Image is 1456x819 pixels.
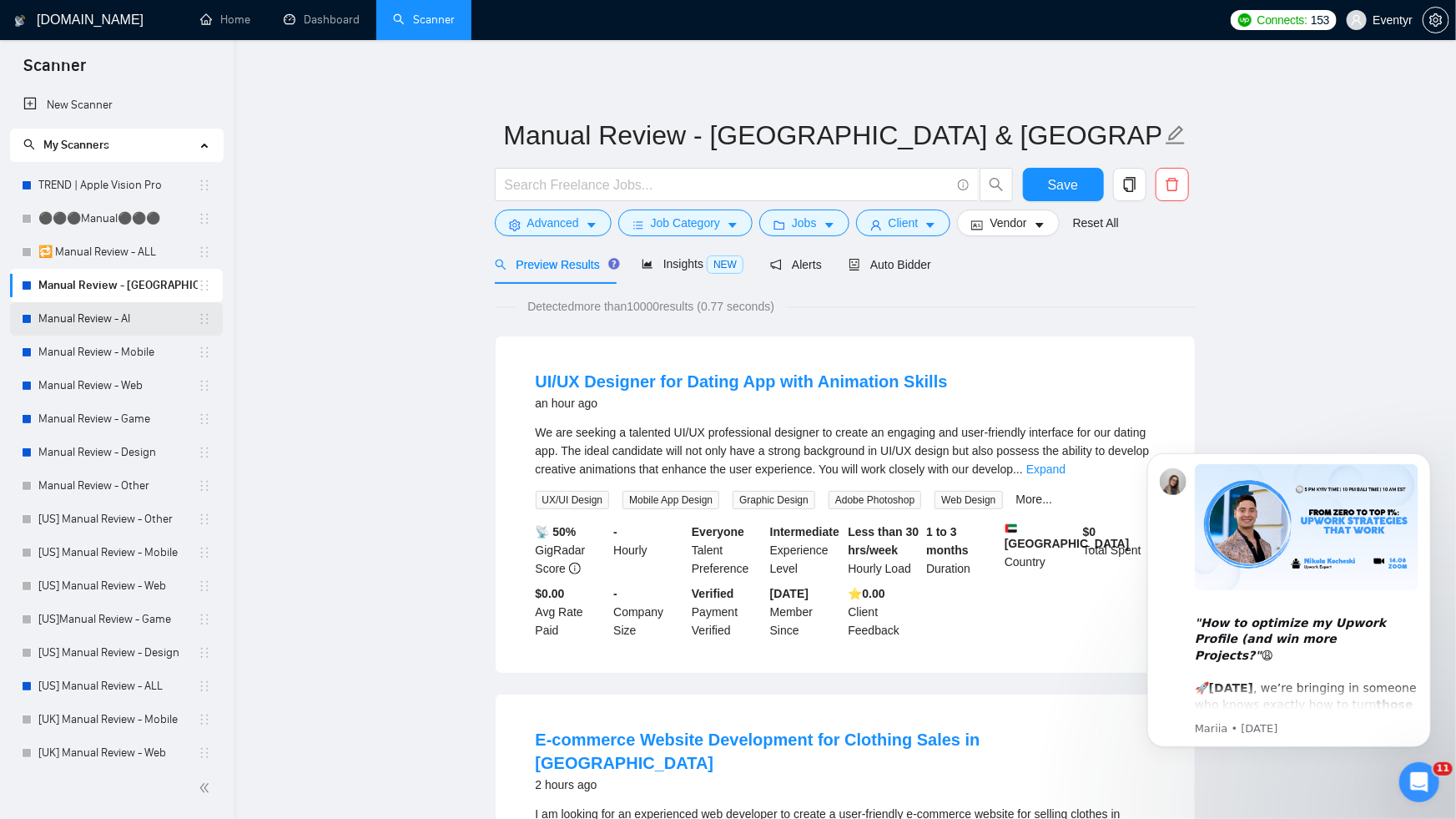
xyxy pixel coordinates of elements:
b: 1 to 3 months [926,525,969,557]
div: Client Feedback [845,584,924,640]
b: - [613,587,617,600]
span: ... [1013,463,1023,476]
span: Graphic Design [733,491,815,509]
div: Experience Level [767,523,845,578]
a: E-commerce Website Development for Clothing Sales in [GEOGRAPHIC_DATA] [536,731,980,772]
span: Vendor [990,214,1026,232]
b: Intermediate [770,525,839,538]
span: Detected more than 10000 results (0.77 seconds) [516,297,786,316]
span: Alerts [770,258,822,271]
span: holder [198,412,211,426]
span: setting [509,219,521,231]
li: Manual Review - Web [10,369,223,402]
span: holder [198,713,211,726]
button: userClientcaret-down [856,210,951,236]
button: settingAdvancedcaret-down [495,210,612,236]
span: folder [773,219,785,231]
li: Manual Review - Game [10,402,223,436]
span: Job Category [651,214,720,232]
li: ⚫⚫⚫Manual⚫⚫⚫ [10,202,223,235]
span: holder [198,279,211,292]
a: TREND | Apple Vision Pro [38,169,198,202]
button: setting [1423,7,1449,33]
a: [US] Manual Review - Mobile [38,536,198,569]
a: [US] Manual Review - ALL [38,670,198,703]
b: Everyone [692,525,744,538]
span: holder [198,546,211,559]
a: More... [1016,493,1053,506]
button: idcardVendorcaret-down [957,210,1059,236]
b: 📡 50% [536,525,577,538]
li: Manual Review - Mobile [10,336,223,369]
span: UX/UI Design [536,491,610,509]
li: [US]Manual Review - Game [10,603,223,636]
span: Jobs [792,214,817,232]
span: Auto Bidder [849,258,931,271]
span: holder [198,746,211,760]
a: Manual Review - Game [38,402,198,436]
div: Country [1001,523,1080,578]
a: Reset All [1073,214,1119,232]
a: [UK] Manual Review - Web [38,736,198,770]
b: $ 0 [1083,525,1096,538]
a: Manual Review - Other [38,469,198,503]
li: New Scanner [10,88,223,122]
span: 11 [1433,762,1453,776]
span: Insights [642,257,743,270]
input: Scanner name... [504,114,1161,156]
a: UI/UX Designer for Dating App with Animation Skills [536,372,948,391]
span: holder [198,680,211,693]
button: Save [1023,168,1104,201]
span: Advanced [527,214,579,232]
span: search [495,259,506,270]
li: 🔁 Manual Review - ALL [10,235,223,269]
div: Total Spent [1080,523,1158,578]
button: copy [1113,168,1146,201]
span: search [23,139,35,150]
span: NEW [707,255,743,274]
a: Manual Review - [GEOGRAPHIC_DATA] & [GEOGRAPHIC_DATA] [38,269,198,302]
a: setting [1423,13,1449,27]
span: holder [198,212,211,225]
span: holder [198,379,211,392]
b: [GEOGRAPHIC_DATA] [1005,523,1130,550]
span: holder [198,613,211,626]
a: Manual Review - Web [38,369,198,402]
button: delete [1156,168,1189,201]
span: Client [889,214,919,232]
div: Company Size [610,584,688,640]
div: Talent Preference [688,523,767,578]
button: folderJobscaret-down [759,210,849,236]
span: info-circle [569,563,581,574]
span: My Scanners [23,138,109,152]
div: Tooltip anchor [607,256,622,271]
span: holder [198,446,211,459]
b: [DATE] [770,587,809,600]
span: robot [849,259,860,270]
a: 🔁 Manual Review - ALL [38,235,198,269]
span: holder [198,179,211,192]
li: Manual Review - Design [10,436,223,469]
li: [US] Manual Review - ALL [10,670,223,703]
li: [US] Manual Review - Web [10,569,223,603]
span: holder [198,513,211,526]
li: Manual Review - Other [10,469,223,503]
button: search [980,168,1013,201]
span: holder [198,346,211,359]
span: user [1351,14,1363,26]
a: [US] Manual Review - Design [38,636,198,670]
a: dashboardDashboard [284,13,360,27]
li: [US] Manual Review - Design [10,636,223,670]
span: Connects: [1257,11,1307,29]
span: caret-down [924,219,936,231]
span: search [980,177,1012,192]
span: notification [770,259,782,270]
